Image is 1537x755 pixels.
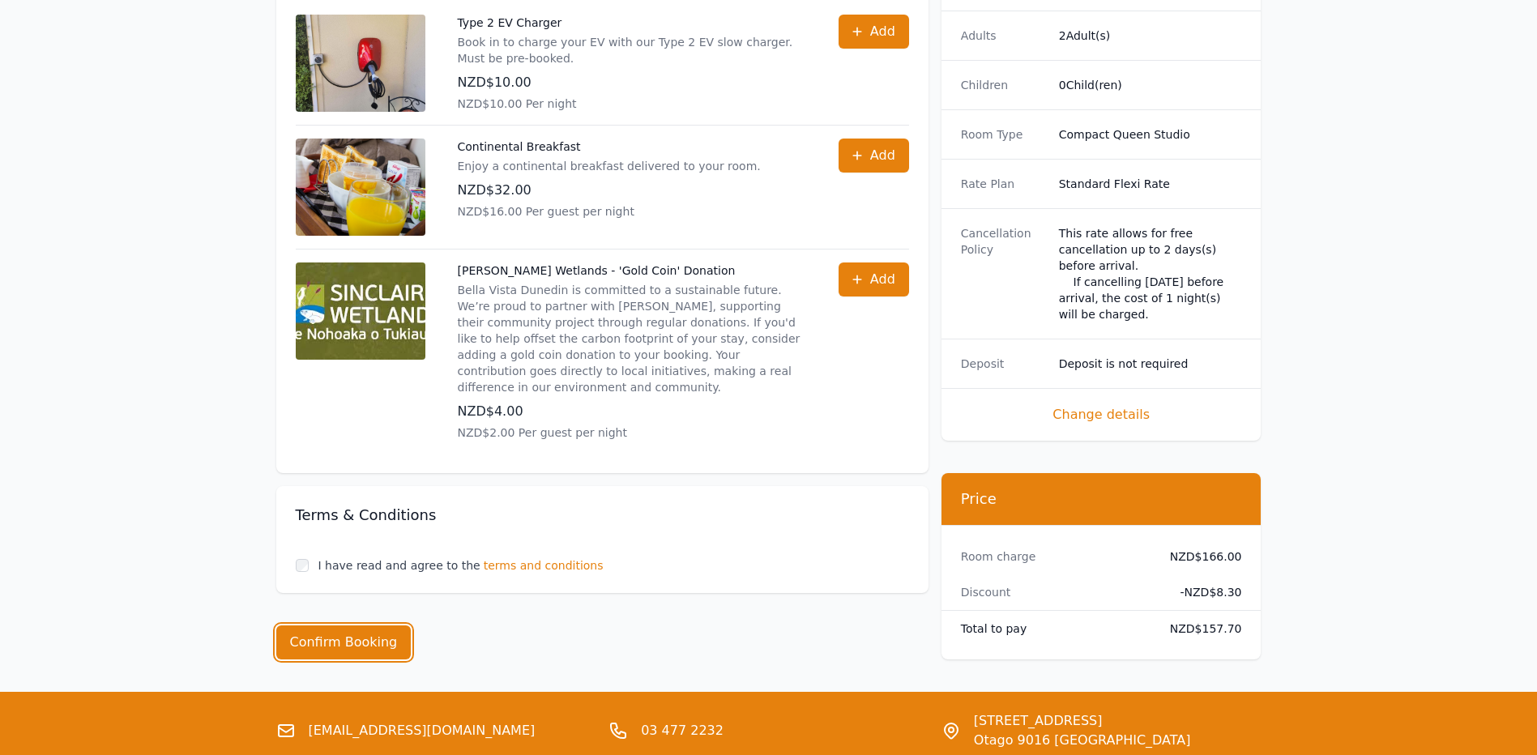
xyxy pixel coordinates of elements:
[458,262,806,279] p: [PERSON_NAME] Wetlands - 'Gold Coin' Donation
[458,203,761,220] p: NZD$16.00 Per guest per night
[1157,621,1242,637] dd: NZD$157.70
[1157,548,1242,565] dd: NZD$166.00
[961,77,1046,93] dt: Children
[296,139,425,236] img: Continental Breakfast
[458,73,806,92] p: NZD$10.00
[309,721,536,740] a: [EMAIL_ADDRESS][DOMAIN_NAME]
[961,28,1046,44] dt: Adults
[1059,356,1242,372] dd: Deposit is not required
[296,15,425,112] img: Type 2 EV Charger
[458,96,806,112] p: NZD$10.00 Per night
[1157,584,1242,600] dd: - NZD$8.30
[458,15,806,31] p: Type 2 EV Charger
[458,139,761,155] p: Continental Breakfast
[961,621,1144,637] dt: Total to pay
[1059,126,1242,143] dd: Compact Queen Studio
[458,402,806,421] p: NZD$4.00
[484,557,604,574] span: terms and conditions
[961,489,1242,509] h3: Price
[458,158,761,174] p: Enjoy a continental breakfast delivered to your room.
[961,126,1046,143] dt: Room Type
[870,146,895,165] span: Add
[458,34,806,66] p: Book in to charge your EV with our Type 2 EV slow charger. Must be pre-booked.
[1059,28,1242,44] dd: 2 Adult(s)
[458,181,761,200] p: NZD$32.00
[1059,176,1242,192] dd: Standard Flexi Rate
[318,559,480,572] label: I have read and agree to the
[296,505,909,525] h3: Terms & Conditions
[839,15,909,49] button: Add
[296,262,425,360] img: Sinclair Wetlands - 'Gold Coin' Donation
[974,711,1191,731] span: [STREET_ADDRESS]
[961,176,1046,192] dt: Rate Plan
[458,424,806,441] p: NZD$2.00 Per guest per night
[870,270,895,289] span: Add
[641,721,724,740] a: 03 477 2232
[961,584,1144,600] dt: Discount
[870,22,895,41] span: Add
[961,405,1242,424] span: Change details
[1059,77,1242,93] dd: 0 Child(ren)
[961,548,1144,565] dt: Room charge
[961,225,1046,322] dt: Cancellation Policy
[974,731,1191,750] span: Otago 9016 [GEOGRAPHIC_DATA]
[458,282,806,395] p: Bella Vista Dunedin is committed to a sustainable future. We’re proud to partner with [PERSON_NAM...
[839,139,909,173] button: Add
[1059,225,1242,322] div: This rate allows for free cancellation up to 2 days(s) before arrival. If cancelling [DATE] befor...
[839,262,909,296] button: Add
[276,625,412,659] button: Confirm Booking
[961,356,1046,372] dt: Deposit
